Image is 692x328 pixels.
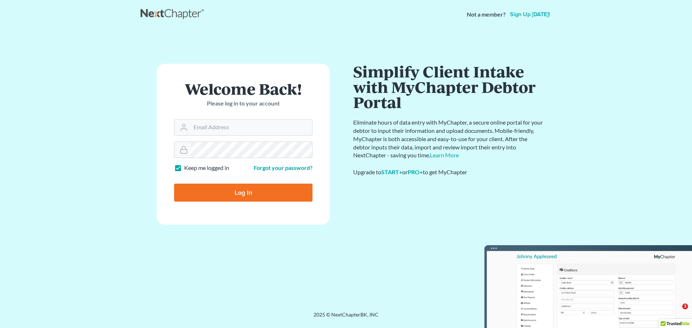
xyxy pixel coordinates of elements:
[381,169,402,175] a: START+
[509,12,551,17] a: Sign up [DATE]!
[467,10,506,19] strong: Not a member?
[174,184,312,202] input: Log In
[141,311,551,324] div: 2025 © NextChapterBK, INC
[353,168,544,176] div: Upgrade to or to get MyChapter
[667,304,685,321] iframe: Intercom live chat
[174,99,312,108] p: Please log in to your account
[191,120,312,135] input: Email Address
[682,304,688,309] span: 3
[408,169,423,175] a: PRO+
[353,64,544,110] h1: Simplify Client Intake with MyChapter Debtor Portal
[353,118,544,159] p: Eliminate hours of data entry with MyChapter, a secure online portal for your debtor to input the...
[430,152,459,158] a: Learn More
[254,164,312,171] a: Forgot your password?
[174,81,312,96] h1: Welcome Back!
[184,164,229,172] label: Keep me logged in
